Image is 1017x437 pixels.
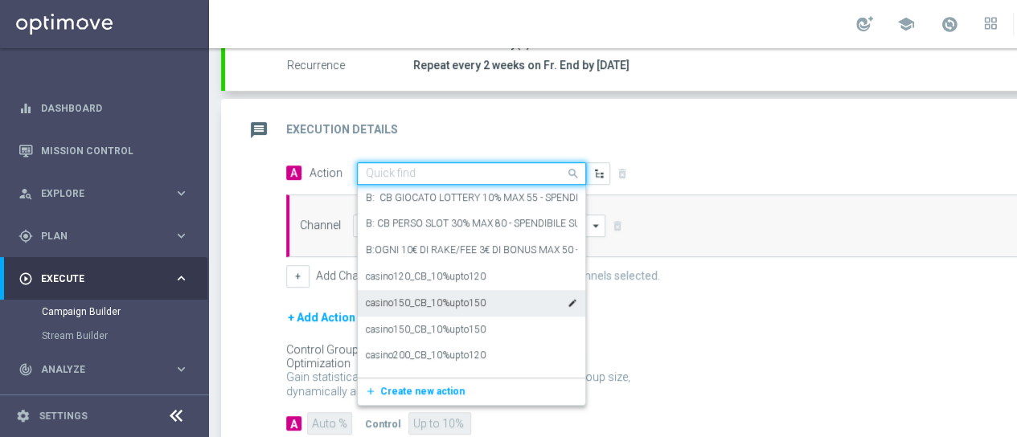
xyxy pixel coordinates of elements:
i: arrow_drop_down [588,215,605,236]
i: person_search [18,186,33,201]
label: B: CB PERSO SLOT 30% MAX 80 - SPENDIBILE SU TUTTO (INBOX+DEM) [366,217,678,231]
button: + Add Action [286,308,357,328]
a: Mission Control [41,129,189,172]
label: Recurrence [287,59,413,73]
ng-dropdown-panel: Options list [357,185,586,406]
span: Plan [41,231,174,241]
i: keyboard_arrow_right [174,186,189,201]
i: track_changes [18,362,33,377]
div: B:OGNI 10€ DI RAKE/FEE 3€ DI BONUS MAX 50 - SPENDIBILE SU TUTTO (INBOX +DEM) [366,237,577,263]
i: add_new [365,386,380,397]
i: keyboard_arrow_right [174,228,189,243]
div: Execute [18,272,174,286]
button: play_circle_outline Execute keyboard_arrow_right [18,272,190,285]
span: Explore [41,189,174,198]
span: Analyze [41,365,174,374]
div: casino150_CB_10%upto150 [366,290,577,317]
div: B: CB GIOCATO LOTTERY 10% MAX 55 - SPENDIBILE 50% LOTTERIE 50% SLOT (INBOX + DEM) [366,185,577,211]
div: casino200_CB_10%upto120 [366,342,577,369]
a: Stream Builder [42,329,167,342]
div: casino150_CB_10%upto150 [366,317,577,343]
div: Control Group Optimization [286,343,421,370]
a: Dashboard [41,87,189,129]
button: gps_fixed Plan keyboard_arrow_right [18,230,190,243]
label: casino200_CB_10%upto140 [366,375,486,389]
i: settings [16,409,31,423]
i: gps_fixed [18,229,33,243]
div: B: CB PERSO SLOT 30% MAX 80 - SPENDIBILE SU TUTTO (INBOX+DEM) [366,210,577,237]
div: Control [365,416,400,431]
input: Select channel [353,214,605,237]
button: Mission Control [18,145,190,157]
div: Analyze [18,362,174,377]
label: casino150_CB_10%upto150 [366,296,486,310]
i: play_circle_outline [18,272,33,286]
button: + [286,265,310,288]
div: A [286,416,301,431]
div: casino120_CB_10%upto120 [366,263,577,290]
div: Explore [18,186,174,201]
div: Campaign Builder [42,300,207,324]
div: Plan [18,229,174,243]
i: edit [568,298,577,308]
i: keyboard_arrow_right [174,271,189,286]
div: casino200_CB_10%upto140 [366,369,577,395]
label: casino150_CB_10%upto150 [366,323,486,337]
label: B:OGNI 10€ DI RAKE/FEE 3€ DI BONUS MAX 50 - SPENDIBILE SU TUTTO (INBOX +DEM) [366,243,747,257]
button: person_search Explore keyboard_arrow_right [18,187,190,200]
span: school [897,15,915,33]
label: casino200_CB_10%upto120 [366,349,486,362]
span: Create new action [380,386,465,397]
label: casino120_CB_10%upto120 [366,270,486,284]
label: Add Channel [316,269,379,283]
i: message [244,116,273,145]
i: equalizer [18,101,33,116]
label: Channel [300,218,341,232]
button: track_changes Analyze keyboard_arrow_right [18,363,190,376]
button: equalizer Dashboard [18,102,190,115]
div: Stream Builder [42,324,207,348]
i: keyboard_arrow_right [174,361,189,377]
h2: Execution Details [286,122,398,137]
label: B: CB GIOCATO LOTTERY 10% MAX 55 - SPENDIBILE 50% LOTTERIE 50% SLOT (INBOX + DEM) [366,191,780,205]
label: Action [310,166,342,180]
button: add_newCreate new action [358,382,580,401]
div: Dashboard [18,87,189,129]
a: Campaign Builder [42,305,167,318]
a: Settings [39,411,88,421]
span: Execute [41,274,174,284]
div: Mission Control [18,129,189,172]
span: A [286,165,301,180]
